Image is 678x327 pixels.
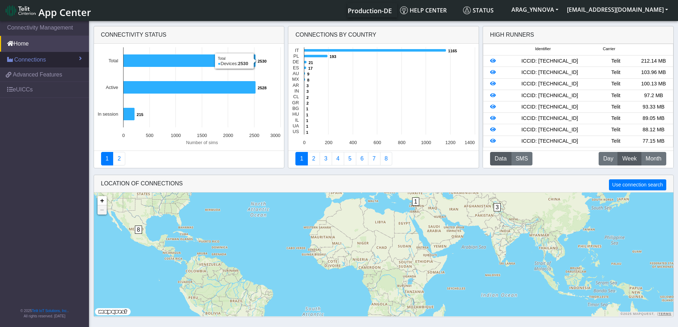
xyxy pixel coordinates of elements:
a: Carrier [308,152,320,165]
text: CL [293,94,299,99]
button: ARAG_YNNOVA [507,3,563,16]
text: 400 [349,140,357,145]
text: 3 [306,84,309,88]
div: ICCID: [TECHNICAL_ID] [503,115,597,122]
text: 2530 [258,59,267,63]
div: ©2025 MapQuest, | [619,312,673,316]
span: 8 [135,226,142,234]
button: Month [641,152,666,165]
text: 1500 [197,133,207,138]
text: 1200 [446,140,456,145]
text: ES [293,65,299,70]
div: ICCID: [TECHNICAL_ID] [503,103,597,111]
text: 200 [325,140,332,145]
a: 14 Days Trend [356,152,368,165]
text: 8 [307,78,309,82]
text: PL [294,53,299,59]
a: Status [460,3,507,17]
span: Status [463,6,494,14]
div: High Runners [490,31,534,39]
a: Zoom out [98,205,107,215]
span: Help center [400,6,447,14]
span: Production-DE [348,6,392,15]
text: Number of sims [186,140,218,145]
div: ICCID: [TECHNICAL_ID] [503,92,597,100]
div: 97.2 MB [635,92,672,100]
div: Telit [597,126,635,134]
a: Connections By Carrier [332,152,344,165]
div: ICCID: [TECHNICAL_ID] [503,57,597,65]
text: UA [293,123,299,128]
text: 2000 [223,133,233,138]
text: DE [293,59,299,64]
text: 500 [146,133,153,138]
text: 2500 [249,133,259,138]
text: 1 [306,118,308,123]
div: ICCID: [TECHNICAL_ID] [503,80,597,88]
span: 1 [412,197,420,206]
text: 2528 [258,86,267,90]
span: Identifier [535,46,551,52]
text: 1 [306,113,308,117]
a: Connections By Country [295,152,308,165]
img: knowledge.svg [400,6,408,14]
a: Connectivity status [101,152,114,165]
a: Deployment status [113,152,125,165]
div: 93.33 MB [635,103,672,111]
text: 21 [309,60,313,65]
text: 2 [306,95,309,100]
button: Day [599,152,618,165]
a: Usage by Carrier [344,152,356,165]
text: 1000 [170,133,180,138]
text: BG [293,106,299,111]
span: Month [646,154,661,163]
text: IN [294,88,299,94]
div: Telit [597,69,635,77]
nav: Summary paging [101,152,277,165]
text: 17 [308,66,312,70]
a: Usage per Country [320,152,332,165]
text: 193 [330,54,336,59]
div: Telit [597,103,635,111]
a: Zoom in [98,196,107,205]
text: 3000 [270,133,280,138]
text: 1 [306,107,308,111]
div: 88.12 MB [635,126,672,134]
div: 77.15 MB [635,137,672,145]
span: Connections [14,56,46,64]
button: [EMAIL_ADDRESS][DOMAIN_NAME] [563,3,672,16]
text: IT [295,48,299,53]
div: 212.14 MB [635,57,672,65]
text: 2 [306,101,309,105]
span: Week [622,154,637,163]
div: LOCATION OF CONNECTIONS [94,175,673,192]
a: Zero Session [368,152,380,165]
button: Data [490,152,511,165]
span: 3 [494,203,501,211]
span: Carrier [603,46,615,52]
text: 1 [306,130,308,135]
text: 9 [307,72,309,76]
text: 1165 [448,49,457,53]
div: Telit [597,92,635,100]
text: AR [293,83,299,88]
nav: Summary paging [295,152,472,165]
button: Use connection search [609,179,666,190]
button: SMS [511,152,533,165]
button: Week [617,152,641,165]
text: 3 [306,89,309,94]
span: Day [603,154,613,163]
img: status.svg [463,6,471,14]
div: Connectivity status [94,26,284,44]
text: MX [292,77,299,82]
text: IL [295,117,299,123]
a: Telit IoT Solutions, Inc. [32,309,68,313]
a: Terms [658,312,672,316]
div: Connections By Country [288,26,479,44]
text: AU [293,71,299,76]
text: 0 [122,133,125,138]
div: ICCID: [TECHNICAL_ID] [503,137,597,145]
a: Your current platform instance [347,3,391,17]
div: ICCID: [TECHNICAL_ID] [503,126,597,134]
div: 89.05 MB [635,115,672,122]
